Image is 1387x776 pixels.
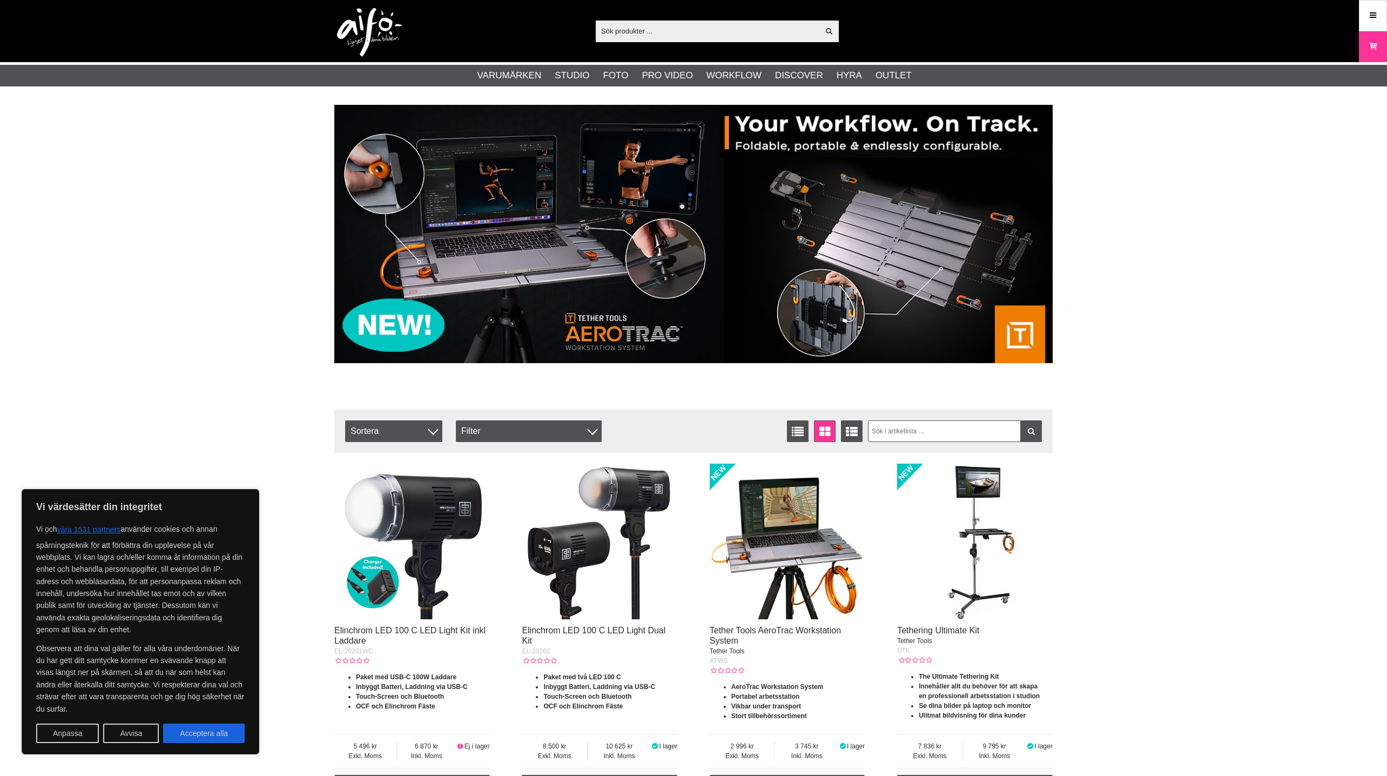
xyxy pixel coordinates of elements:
a: Studio [555,69,589,83]
img: Elinchrom LED 100 C LED Light Dual Kit [522,464,677,619]
p: Vi och använder cookies och annan spårningsteknik för att förbättra din upplevelse på vår webbpla... [36,520,245,636]
a: Varumärken [477,69,542,83]
span: ATWS [710,657,728,665]
div: Kundbetyg: 0 [897,655,932,665]
strong: en professionell arbetsstation i studion [919,692,1040,700]
a: Listvisning [787,420,809,442]
div: Kundbetyg: 0 [710,666,744,675]
strong: OCF och Elinchrom Fäste [356,703,435,710]
span: 8 500 [522,741,587,751]
i: I lager [1026,742,1035,750]
strong: Touch-Screen och Bluetooth [543,693,631,700]
a: Tethering Ultimate Kit [897,626,979,635]
a: Utökad listvisning [841,420,863,442]
a: Outlet [876,69,912,83]
span: I lager [659,742,677,750]
span: Exkl. Moms [334,751,396,761]
p: Observera att dina val gäller för alla våra underdomäner. När du har gett ditt samtycke kommer en... [36,643,245,715]
span: 5 496 [334,741,396,751]
span: Inkl. Moms [588,751,651,761]
strong: Touch-Screen och Bluetooth [356,693,444,700]
strong: The Ultimate Tethering Kit [919,673,999,680]
a: Foto [603,69,628,83]
div: Filter [456,420,602,442]
strong: Stort tillbehörssortiment [731,712,807,720]
img: logo.png [337,8,402,57]
a: Hyra [837,69,862,83]
a: Tether Tools AeroTrac Workstation System [710,626,841,645]
strong: Ulitmat bildvisning för dina kunder [919,712,1026,719]
a: Filtrera [1020,420,1042,442]
strong: Vikbar under transport [731,703,801,710]
span: Sortera [345,420,442,442]
div: Vi värdesätter din integritet [22,489,259,754]
img: Tethering Ultimate Kit [897,464,1053,619]
strong: Portabel arbetsstation [731,693,800,700]
a: Pro Video [642,69,692,83]
strong: Paket med USB-C 100W Laddare [356,673,456,681]
strong: OCF och Elinchrom Fäste [543,703,623,710]
strong: Se dina bilder på laptop och monitor [919,702,1031,710]
a: Fönstervisning [814,420,836,442]
span: 9 795 [963,741,1026,751]
button: våra 1531 partners [57,520,121,539]
img: Annons:007 banner-header-aerotrac-1390x500.jpg [334,105,1053,363]
strong: Innehåller allt du behöver för att skapa [919,683,1038,690]
span: Exkl. Moms [522,751,587,761]
button: Acceptera alla [163,724,245,743]
span: Tether Tools [897,637,932,645]
strong: Inbyggt Batteri, Laddning via USB-C [543,683,655,691]
a: Elinchrom LED 100 C LED Light Kit inkl Laddare [334,626,486,645]
input: Sök produkter ... [596,23,819,39]
a: Workflow [706,69,762,83]
span: Exkl. Moms [710,751,775,761]
span: UTK [897,647,910,654]
span: 7 836 [897,741,962,751]
span: 3 745 [775,741,838,751]
span: Ej i lager [464,742,490,750]
p: Vi värdesätter din integritet [36,500,245,513]
input: Sök i artikellista ... [868,420,1042,442]
i: Ej i lager [456,742,464,750]
span: Inkl. Moms [963,751,1026,761]
a: Discover [775,69,823,83]
span: I lager [1034,742,1052,750]
a: Elinchrom LED 100 C LED Light Dual Kit [522,626,665,645]
i: I lager [838,742,847,750]
div: Kundbetyg: 0 [522,656,556,666]
span: Inkl. Moms [397,751,457,761]
span: 2 996 [710,741,775,751]
span: I lager [847,742,865,750]
strong: Inbyggt Batteri, Laddning via USB-C [356,683,468,691]
i: I lager [651,742,659,750]
span: 10 625 [588,741,651,751]
span: Inkl. Moms [775,751,838,761]
span: Tether Tools [710,647,744,655]
button: Avvisa [103,724,159,743]
img: Elinchrom LED 100 C LED Light Kit inkl Laddare [334,464,490,619]
span: 6 870 [397,741,457,751]
span: EL-20202 [522,647,550,655]
img: Tether Tools AeroTrac Workstation System [710,464,865,619]
div: Kundbetyg: 0 [334,656,369,666]
strong: Paket med två LED 100 C [543,673,621,681]
span: Exkl. Moms [897,751,962,761]
button: Anpassa [36,724,99,743]
strong: AeroTrac Workstation System [731,683,824,691]
span: EL-20201WC [334,647,373,655]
